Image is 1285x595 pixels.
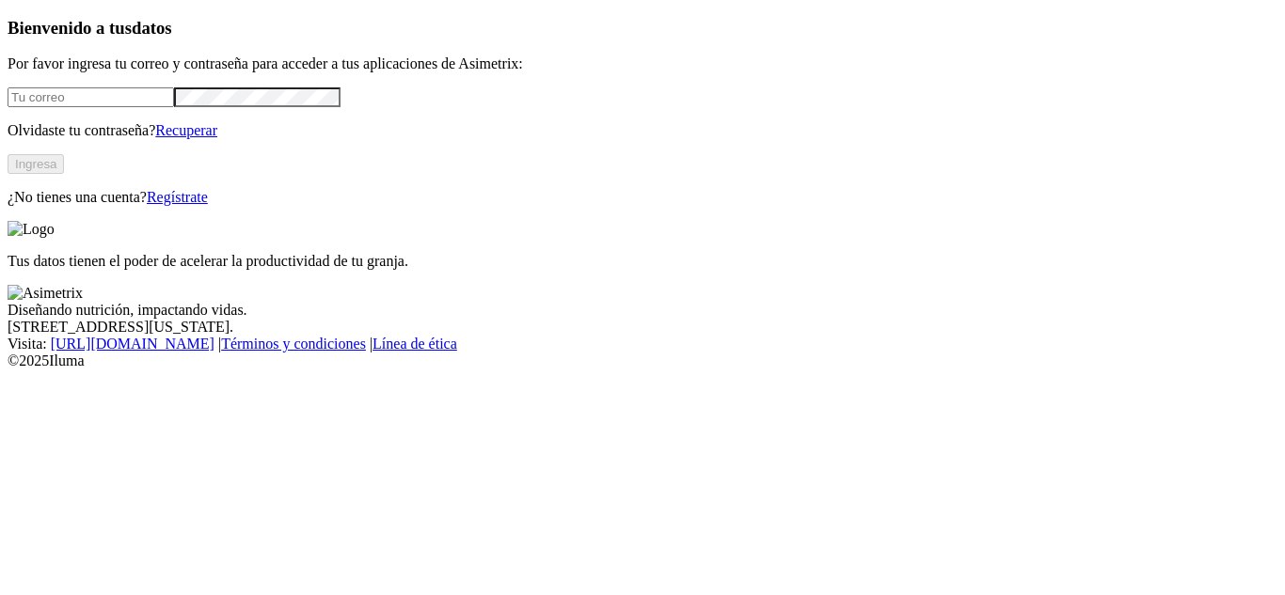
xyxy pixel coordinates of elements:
div: © 2025 Iluma [8,352,1277,369]
a: [URL][DOMAIN_NAME] [51,336,214,352]
a: Regístrate [147,189,208,205]
h3: Bienvenido a tus [8,18,1277,39]
input: Tu correo [8,87,174,107]
div: [STREET_ADDRESS][US_STATE]. [8,319,1277,336]
div: Visita : | | [8,336,1277,352]
a: Línea de ética [373,336,457,352]
img: Asimetrix [8,285,83,302]
p: Por favor ingresa tu correo y contraseña para acceder a tus aplicaciones de Asimetrix: [8,55,1277,72]
div: Diseñando nutrición, impactando vidas. [8,302,1277,319]
a: Términos y condiciones [221,336,366,352]
p: Tus datos tienen el poder de acelerar la productividad de tu granja. [8,253,1277,270]
p: ¿No tienes una cuenta? [8,189,1277,206]
p: Olvidaste tu contraseña? [8,122,1277,139]
img: Logo [8,221,55,238]
button: Ingresa [8,154,64,174]
span: datos [132,18,172,38]
a: Recuperar [155,122,217,138]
